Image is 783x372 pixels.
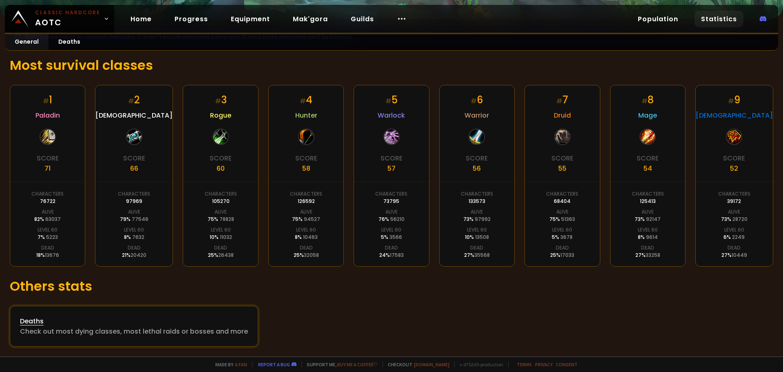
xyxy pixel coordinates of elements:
span: 9614 [646,234,658,241]
span: [DEMOGRAPHIC_DATA] [696,110,773,120]
div: 5 [385,93,398,107]
div: Dead [641,244,654,252]
div: 5 % [552,234,573,241]
div: 24 % [379,252,404,259]
div: 21 % [122,252,146,259]
a: Home [124,11,158,27]
div: 8 % [638,234,658,241]
div: 76722 [40,198,55,205]
span: Made by [210,361,247,368]
div: Alive [728,208,740,216]
div: 73 % [635,216,661,223]
span: 32058 [304,252,319,258]
div: Alive [215,208,227,216]
div: 75 % [549,216,575,223]
div: Alive [641,208,654,216]
span: 17583 [390,252,404,258]
span: 3678 [560,234,573,241]
div: Dead [728,244,741,252]
div: Characters [632,190,664,198]
small: # [728,96,734,106]
div: Score [37,153,59,163]
small: # [471,96,477,106]
span: 97992 [475,216,491,223]
a: Statistics [695,11,743,27]
a: [DOMAIN_NAME] [414,361,449,368]
div: Alive [42,208,54,216]
span: 33258 [646,252,660,258]
div: 39172 [727,198,741,205]
div: Level 60 [296,226,316,234]
a: Guilds [344,11,380,27]
a: Buy me a coffee [337,361,378,368]
div: Score [637,153,659,163]
div: Level 60 [467,226,487,234]
div: Level 60 [124,226,144,234]
span: Rogue [210,110,231,120]
a: Progress [168,11,215,27]
span: Warrior [464,110,489,120]
div: Level 60 [38,226,58,234]
small: # [641,96,648,106]
div: Alive [128,208,140,216]
div: Alive [300,208,312,216]
span: 20420 [130,252,146,258]
div: 10 % [465,234,489,241]
span: 10449 [732,252,747,258]
span: 3566 [389,234,402,241]
div: 73795 [383,198,399,205]
a: Report a bug [258,361,290,368]
div: 3 [215,93,227,107]
span: 92147 [646,216,661,223]
div: Level 60 [211,226,231,234]
div: 55 [558,163,566,174]
span: 13508 [475,234,489,241]
div: Dead [41,244,54,252]
a: Mak'gora [286,11,334,27]
div: Deaths [20,316,248,326]
div: 25 % [208,252,234,259]
div: 75 % [208,216,234,223]
div: 8 [641,93,654,107]
div: Score [380,153,403,163]
div: Dead [128,244,141,252]
div: 8 % [295,234,318,241]
div: 105270 [212,198,230,205]
a: Population [631,11,685,27]
span: Warlock [378,110,405,120]
div: 6 % [723,234,745,241]
span: [DEMOGRAPHIC_DATA] [95,110,173,120]
span: 11032 [220,234,232,241]
span: 56210 [390,216,405,223]
div: Dead [556,244,569,252]
div: 75 % [292,216,320,223]
span: Checkout [383,361,449,368]
div: Dead [470,244,483,252]
a: Equipment [224,11,276,27]
div: 27 % [721,252,747,259]
div: 6 [471,93,483,107]
span: Paladin [35,110,60,120]
div: Characters [290,190,322,198]
div: Characters [205,190,237,198]
a: General [5,34,49,50]
div: Score [551,153,573,163]
div: 5 % [381,234,402,241]
div: 71 [44,163,51,174]
div: 54 [644,163,652,174]
div: 76 % [378,216,405,223]
div: 57 [387,163,396,174]
div: Score [123,153,145,163]
div: 79 % [120,216,148,223]
div: 7 % [38,234,58,241]
small: # [215,96,221,106]
div: 73 % [721,216,748,223]
span: 77546 [132,216,148,223]
a: Privacy [535,361,553,368]
div: Score [723,153,745,163]
div: 7 [556,93,568,107]
div: Level 60 [381,226,401,234]
div: Check out most dying classes, most lethal raids or bosses and more [20,326,248,336]
div: Level 60 [552,226,572,234]
div: 4 [300,93,312,107]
